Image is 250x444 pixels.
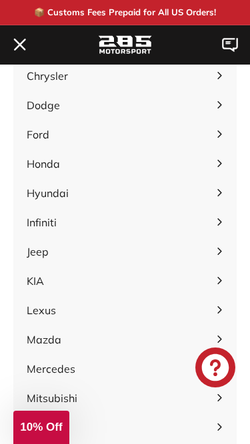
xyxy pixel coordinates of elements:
span: Chrysler [27,68,209,84]
button: Mercedes [13,354,237,383]
span: Jeep [27,244,209,260]
path: . [15,39,25,49]
span: Honda [27,156,209,172]
button: Nissan [13,413,237,442]
img: Logo_285_Motorsport_areodynamics_components [99,34,152,57]
span: Hyundai [27,185,209,201]
span: Mazda [27,332,209,347]
span: Infiniti [27,214,209,230]
span: Ford [27,126,209,142]
span: Mitsubishi [27,390,209,406]
button: Mazda [13,325,237,354]
span: Mercedes [27,361,209,377]
button: KIA [13,266,237,296]
button: Dodge [13,91,237,120]
button: Lexus [13,296,237,325]
p: 📦 Customs Fees Prepaid for All US Orders! [34,6,216,19]
span: 10% Off [20,421,62,433]
button: Infiniti [13,208,237,237]
button: Hyundai [13,178,237,208]
button: Jeep [13,237,237,266]
button: Chrysler [13,61,237,91]
div: 10% Off [13,411,69,444]
inbox-online-store-chat: Shopify online store chat [191,347,239,391]
button: Mitsubishi [13,383,237,413]
button: Ford [13,120,237,149]
span: Lexus [27,302,209,318]
span: Nissan [27,419,209,435]
span: KIA [27,273,209,289]
span: Dodge [27,97,209,113]
button: Honda [13,149,237,178]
